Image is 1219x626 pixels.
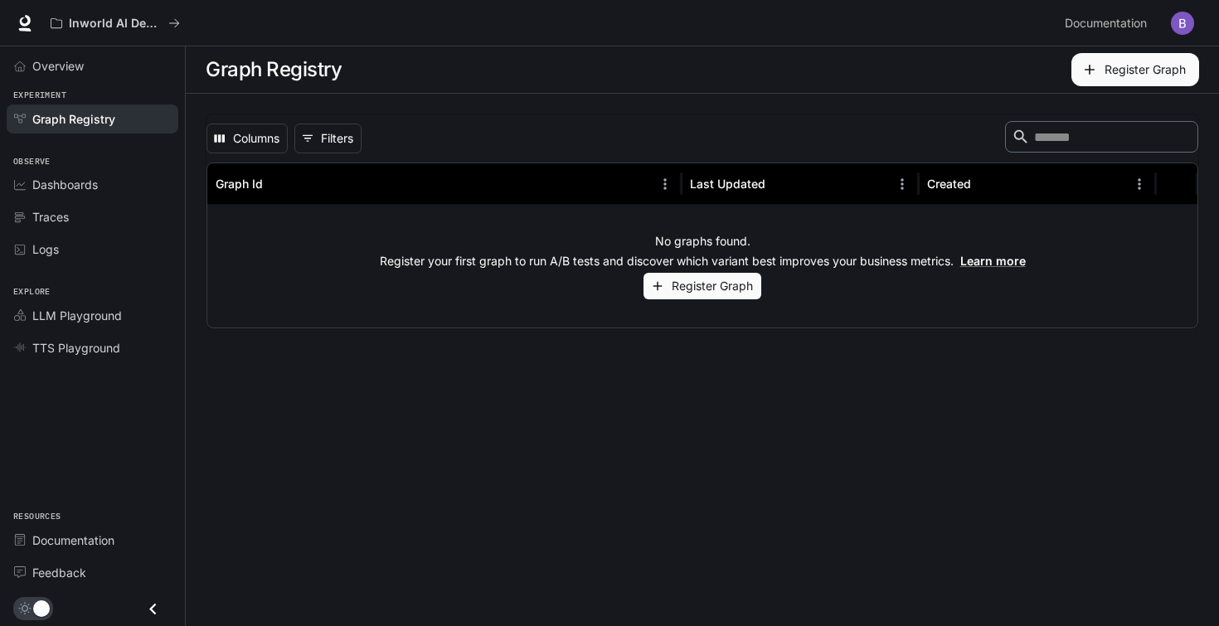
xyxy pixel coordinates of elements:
[380,253,1026,269] p: Register your first graph to run A/B tests and discover which variant best improves your business...
[294,124,362,153] button: Show filters
[32,57,84,75] span: Overview
[1065,13,1147,34] span: Documentation
[1171,12,1194,35] img: User avatar
[1058,7,1159,40] a: Documentation
[7,301,178,330] a: LLM Playground
[43,7,187,40] button: All workspaces
[1127,172,1152,197] button: Menu
[653,172,677,197] button: Menu
[7,526,178,555] a: Documentation
[1071,53,1199,86] button: Register Graph
[33,599,50,617] span: Dark mode toggle
[32,339,120,357] span: TTS Playground
[927,177,971,191] div: Created
[32,176,98,193] span: Dashboards
[265,172,289,197] button: Sort
[7,170,178,199] a: Dashboards
[7,333,178,362] a: TTS Playground
[973,172,998,197] button: Sort
[7,51,178,80] a: Overview
[32,531,114,549] span: Documentation
[32,110,115,128] span: Graph Registry
[32,307,122,324] span: LLM Playground
[206,124,288,153] button: Select columns
[643,273,761,300] button: Register Graph
[7,104,178,133] a: Graph Registry
[7,202,178,231] a: Traces
[690,177,765,191] div: Last Updated
[655,233,750,250] p: No graphs found.
[767,172,792,197] button: Sort
[32,208,69,226] span: Traces
[1005,121,1198,156] div: Search
[32,564,86,581] span: Feedback
[890,172,915,197] button: Menu
[206,53,342,86] h1: Graph Registry
[7,235,178,264] a: Logs
[1166,7,1199,40] button: User avatar
[960,254,1026,268] a: Learn more
[134,592,172,626] button: Close drawer
[216,177,263,191] div: Graph Id
[32,240,59,258] span: Logs
[7,558,178,587] a: Feedback
[69,17,162,31] p: Inworld AI Demos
